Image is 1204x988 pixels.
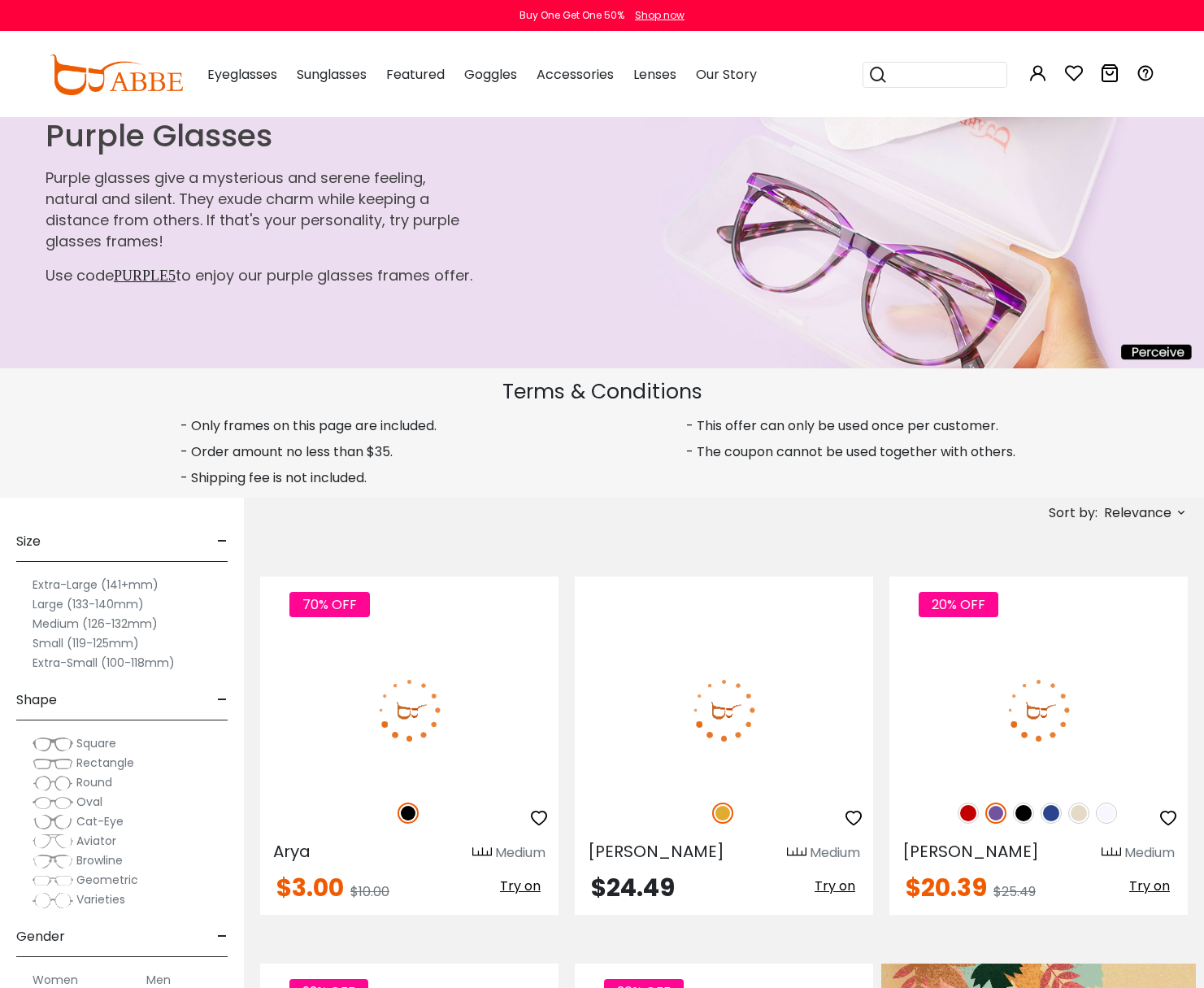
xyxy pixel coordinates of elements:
button: Try on [495,876,545,897]
span: Gender [16,917,65,956]
span: Varieties [76,891,125,907]
span: Our Story [696,65,757,84]
img: Cream [1068,803,1089,824]
span: Sort by: [1049,503,1098,522]
img: Aviator.png [33,833,73,850]
p: - This offer can only be used once per customer. [686,420,1024,433]
span: [PERSON_NAME] [902,840,1039,863]
span: Square [76,735,116,751]
span: Arya [273,840,311,863]
span: Size [16,522,41,561]
span: PURPLE5 [114,268,176,284]
span: Shape [16,681,57,720]
label: Medium (126-132mm) [33,614,158,633]
img: Round.png [33,775,73,791]
div: Buy One Get One 50% [519,8,624,23]
span: Try on [500,877,541,895]
span: $24.49 [591,870,675,905]
h1: Purple Glasses [46,117,475,155]
span: 70% OFF [289,592,370,617]
img: Yellow [712,803,733,824]
span: Aviator [76,833,116,849]
span: Featured [386,65,445,84]
span: Eyeglasses [207,65,277,84]
img: Black [398,803,419,824]
img: size ruler [787,847,806,859]
div: Medium [495,843,545,863]
span: Relevance [1104,498,1171,528]
img: Cat-Eye.png [33,814,73,830]
p: - Shipping fee is not included. [180,472,602,485]
span: Lenses [633,65,676,84]
p: Use code to enjoy our purple glasses frames offer. [46,265,475,286]
img: Square.png [33,736,73,752]
img: Browline.png [33,853,73,869]
p: - The coupon cannot be used together with others. [686,446,1024,459]
span: Rectangle [76,755,134,771]
span: Browline [76,852,123,868]
div: Medium [810,843,860,863]
img: Purple [985,803,1006,824]
span: - [217,522,228,561]
p: - Order amount no less than $35. [180,446,602,459]
span: $20.39 [906,870,987,905]
div: Shop now [635,8,685,23]
p: Purple glasses give a mysterious and serene feeling, natural and silent. They exude charm while k... [46,168,475,252]
span: - [217,917,228,956]
img: Translucent [1096,803,1117,824]
div: Medium [1124,843,1175,863]
img: Geometric.png [33,873,73,889]
span: $3.00 [276,870,344,905]
p: - Only frames on this page are included. [180,420,602,433]
img: size ruler [472,847,492,859]
img: Oval.png [33,794,73,811]
span: Geometric [76,872,138,888]
img: abbeglasses.com [50,54,183,95]
span: 20% OFF [919,592,998,617]
span: Round [76,774,112,790]
span: Cat-Eye [76,813,124,829]
img: Purple Sonia - Acetate ,Universal Bridge Fit [889,635,1188,785]
img: Red [958,803,979,824]
img: Black [1013,803,1034,824]
span: Try on [815,877,855,895]
button: Try on [1124,876,1175,897]
span: Sunglasses [297,65,367,84]
label: Small (119-125mm) [33,633,139,653]
a: Shop now [627,8,685,22]
img: Yellow Wolfgang - Acetate ,Universal Bridge Fit [575,635,873,785]
label: Large (133-140mm) [33,594,144,614]
button: Try on [810,876,860,897]
span: Accessories [537,65,614,84]
label: Extra-Small (100-118mm) [33,653,175,672]
img: Varieties.png [33,892,73,909]
span: Oval [76,794,102,810]
img: Blue [1041,803,1062,824]
span: [PERSON_NAME] [588,840,724,863]
span: - [217,681,228,720]
img: size ruler [1102,847,1121,859]
img: Black Arya - TR ,Universal Bridge Fit [260,635,559,785]
span: $25.49 [993,882,1036,901]
span: Goggles [464,65,517,84]
span: Try on [1129,877,1170,895]
label: Extra-Large (141+mm) [33,575,159,594]
img: Rectangle.png [33,755,73,772]
span: $10.00 [350,882,389,901]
